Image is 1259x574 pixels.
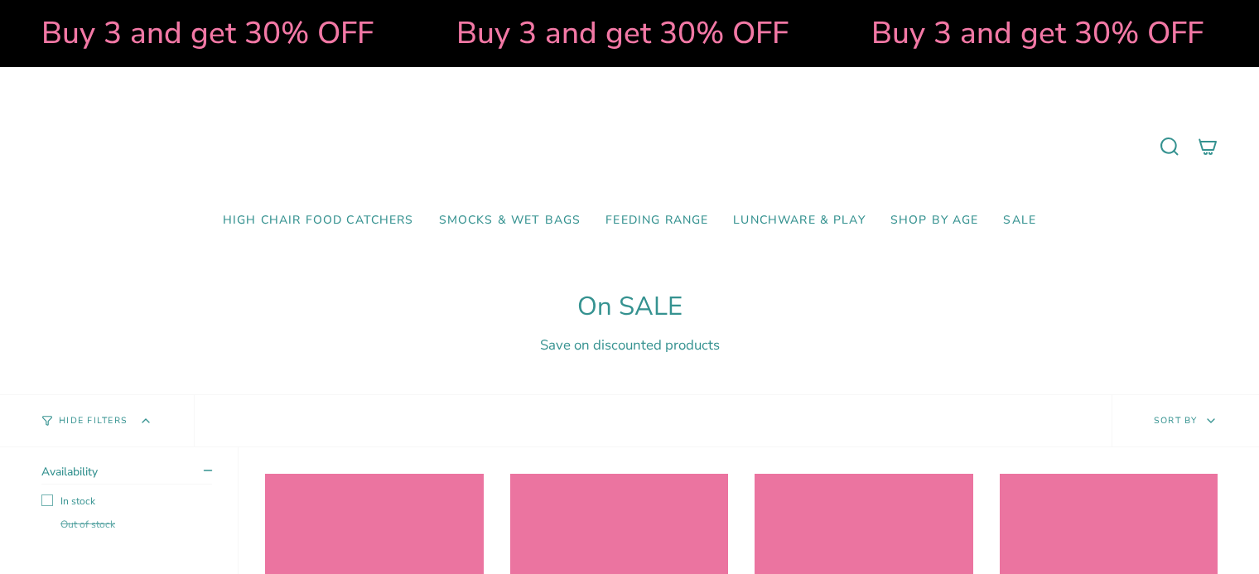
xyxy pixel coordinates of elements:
[991,201,1049,240] a: SALE
[871,12,1203,54] strong: Buy 3 and get 30% OFF
[41,494,212,508] label: In stock
[721,201,877,240] a: Lunchware & Play
[1003,214,1036,228] span: SALE
[890,214,979,228] span: Shop by Age
[41,464,212,485] summary: Availability
[223,214,414,228] span: High Chair Food Catchers
[593,201,721,240] a: Feeding Range
[59,417,128,426] span: Hide Filters
[605,214,708,228] span: Feeding Range
[878,201,991,240] a: Shop by Age
[41,464,98,480] span: Availability
[733,214,865,228] span: Lunchware & Play
[41,12,373,54] strong: Buy 3 and get 30% OFF
[41,292,1218,322] h1: On SALE
[487,92,773,201] a: Mumma’s Little Helpers
[1154,414,1198,427] span: Sort by
[439,214,581,228] span: Smocks & Wet Bags
[210,201,427,240] a: High Chair Food Catchers
[427,201,594,240] a: Smocks & Wet Bags
[1112,395,1259,446] button: Sort by
[41,335,1218,355] div: Save on discounted products
[456,12,788,54] strong: Buy 3 and get 30% OFF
